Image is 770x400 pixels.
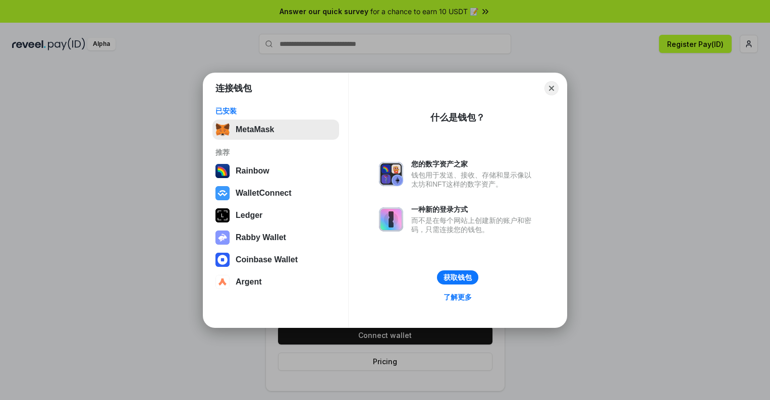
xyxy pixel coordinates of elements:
button: WalletConnect [212,183,339,203]
div: 推荐 [215,148,336,157]
button: Argent [212,272,339,292]
div: 钱包用于发送、接收、存储和显示像以太坊和NFT这样的数字资产。 [411,170,536,189]
img: svg+xml,%3Csvg%20fill%3D%22none%22%20height%3D%2233%22%20viewBox%3D%220%200%2035%2033%22%20width%... [215,123,230,137]
button: Ledger [212,205,339,225]
div: 什么是钱包？ [430,111,485,124]
button: 获取钱包 [437,270,478,284]
img: svg+xml,%3Csvg%20width%3D%2228%22%20height%3D%2228%22%20viewBox%3D%220%200%2028%2028%22%20fill%3D... [215,253,230,267]
div: 已安装 [215,106,336,116]
div: Argent [236,277,262,287]
img: svg+xml,%3Csvg%20xmlns%3D%22http%3A%2F%2Fwww.w3.org%2F2000%2Fsvg%22%20fill%3D%22none%22%20viewBox... [379,162,403,186]
div: Rainbow [236,166,269,176]
div: 您的数字资产之家 [411,159,536,168]
img: svg+xml,%3Csvg%20width%3D%2228%22%20height%3D%2228%22%20viewBox%3D%220%200%2028%2028%22%20fill%3D... [215,186,230,200]
div: 一种新的登录方式 [411,205,536,214]
h1: 连接钱包 [215,82,252,94]
div: 而不是在每个网站上创建新的账户和密码，只需连接您的钱包。 [411,216,536,234]
a: 了解更多 [437,291,478,304]
img: svg+xml,%3Csvg%20xmlns%3D%22http%3A%2F%2Fwww.w3.org%2F2000%2Fsvg%22%20fill%3D%22none%22%20viewBox... [215,231,230,245]
img: svg+xml,%3Csvg%20xmlns%3D%22http%3A%2F%2Fwww.w3.org%2F2000%2Fsvg%22%20fill%3D%22none%22%20viewBox... [379,207,403,232]
div: Coinbase Wallet [236,255,298,264]
button: Coinbase Wallet [212,250,339,270]
div: Rabby Wallet [236,233,286,242]
button: Close [544,81,559,95]
div: 获取钱包 [444,273,472,282]
div: Ledger [236,211,262,220]
img: svg+xml,%3Csvg%20xmlns%3D%22http%3A%2F%2Fwww.w3.org%2F2000%2Fsvg%22%20width%3D%2228%22%20height%3... [215,208,230,222]
div: MetaMask [236,125,274,134]
div: WalletConnect [236,189,292,198]
img: svg+xml,%3Csvg%20width%3D%22120%22%20height%3D%22120%22%20viewBox%3D%220%200%20120%20120%22%20fil... [215,164,230,178]
button: Rabby Wallet [212,227,339,248]
button: MetaMask [212,120,339,140]
button: Rainbow [212,161,339,181]
img: svg+xml,%3Csvg%20width%3D%2228%22%20height%3D%2228%22%20viewBox%3D%220%200%2028%2028%22%20fill%3D... [215,275,230,289]
div: 了解更多 [444,293,472,302]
